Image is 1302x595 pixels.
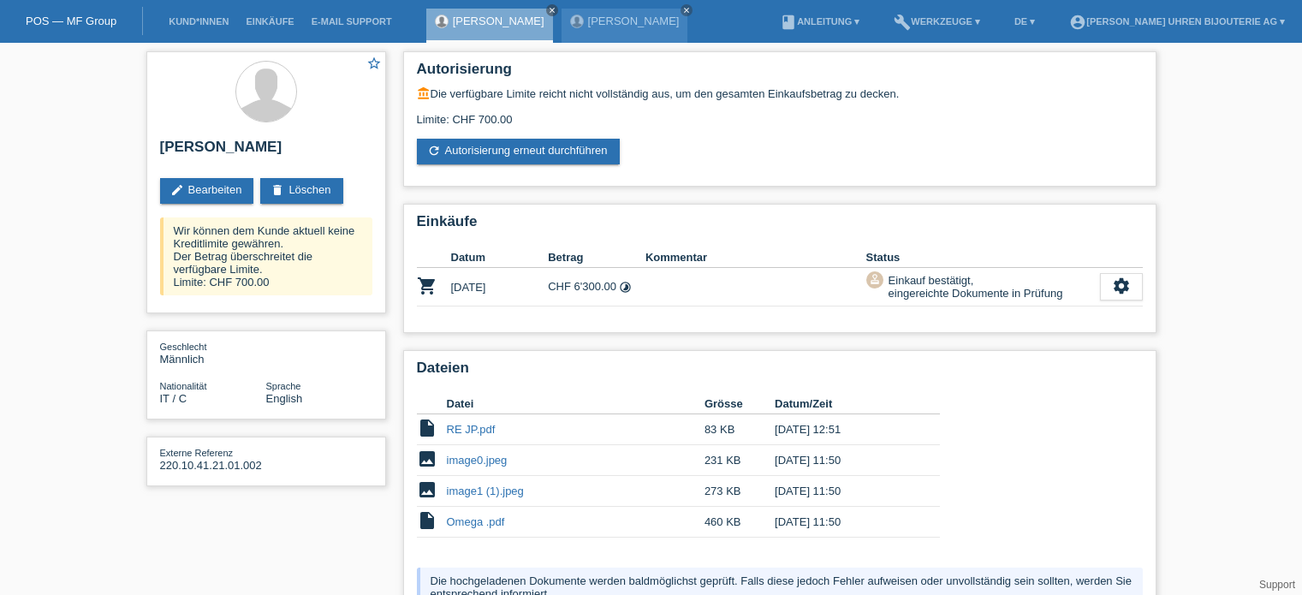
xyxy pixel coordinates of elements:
[1061,16,1293,27] a: account_circle[PERSON_NAME] Uhren Bijouterie AG ▾
[417,139,620,164] a: refreshAutorisierung erneut durchführen
[447,423,496,436] a: RE JP.pdf
[160,342,207,352] span: Geschlecht
[237,16,302,27] a: Einkäufe
[548,247,645,268] th: Betrag
[266,381,301,391] span: Sprache
[447,394,705,414] th: Datei
[303,16,401,27] a: E-Mail Support
[705,414,775,445] td: 83 KB
[548,268,645,306] td: CHF 6'300.00
[417,86,1143,100] div: Die verfügbare Limite reicht nicht vollständig aus, um den gesamten Einkaufsbetrag zu decken.
[705,507,775,538] td: 460 KB
[681,4,693,16] a: close
[883,271,1063,302] div: Einkauf bestätigt, eingereichte Dokumente in Prüfung
[771,16,868,27] a: bookAnleitung ▾
[160,16,237,27] a: Kund*innen
[1112,277,1131,295] i: settings
[160,217,372,295] div: Wir können dem Kunde aktuell keine Kreditlimite gewähren. Der Betrag überschreitet die verfügbare...
[266,392,303,405] span: English
[417,61,1143,86] h2: Autorisierung
[775,414,915,445] td: [DATE] 12:51
[682,6,691,15] i: close
[160,448,234,458] span: Externe Referenz
[780,14,797,31] i: book
[1259,579,1295,591] a: Support
[417,86,431,100] i: account_balance
[417,418,437,438] i: insert_drive_file
[366,56,382,71] i: star_border
[160,139,372,164] h2: [PERSON_NAME]
[1006,16,1043,27] a: DE ▾
[417,360,1143,385] h2: Dateien
[417,449,437,469] i: image
[548,6,556,15] i: close
[447,515,505,528] a: Omega .pdf
[366,56,382,74] a: star_border
[645,247,866,268] th: Kommentar
[417,213,1143,239] h2: Einkäufe
[546,4,558,16] a: close
[775,476,915,507] td: [DATE] 11:50
[705,445,775,476] td: 231 KB
[705,476,775,507] td: 273 KB
[451,268,549,306] td: [DATE]
[619,281,632,294] i: Fixe Raten (24 Raten)
[417,276,437,296] i: POSP00027229
[260,178,342,204] a: deleteLöschen
[1069,14,1086,31] i: account_circle
[775,394,915,414] th: Datum/Zeit
[160,381,207,391] span: Nationalität
[866,247,1100,268] th: Status
[417,510,437,531] i: insert_drive_file
[705,394,775,414] th: Grösse
[775,507,915,538] td: [DATE] 11:50
[427,144,441,158] i: refresh
[160,340,266,366] div: Männlich
[588,15,680,27] a: [PERSON_NAME]
[160,392,187,405] span: Italien / C / 19.01.1998
[160,178,254,204] a: editBearbeiten
[417,100,1143,126] div: Limite: CHF 700.00
[775,445,915,476] td: [DATE] 11:50
[447,454,508,467] a: image0.jpeg
[451,247,549,268] th: Datum
[26,15,116,27] a: POS — MF Group
[885,16,989,27] a: buildWerkzeuge ▾
[160,446,266,472] div: 220.10.41.21.01.002
[271,183,284,197] i: delete
[170,183,184,197] i: edit
[894,14,911,31] i: build
[447,485,524,497] a: image1 (1).jpeg
[869,273,881,285] i: approval
[453,15,544,27] a: [PERSON_NAME]
[417,479,437,500] i: image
